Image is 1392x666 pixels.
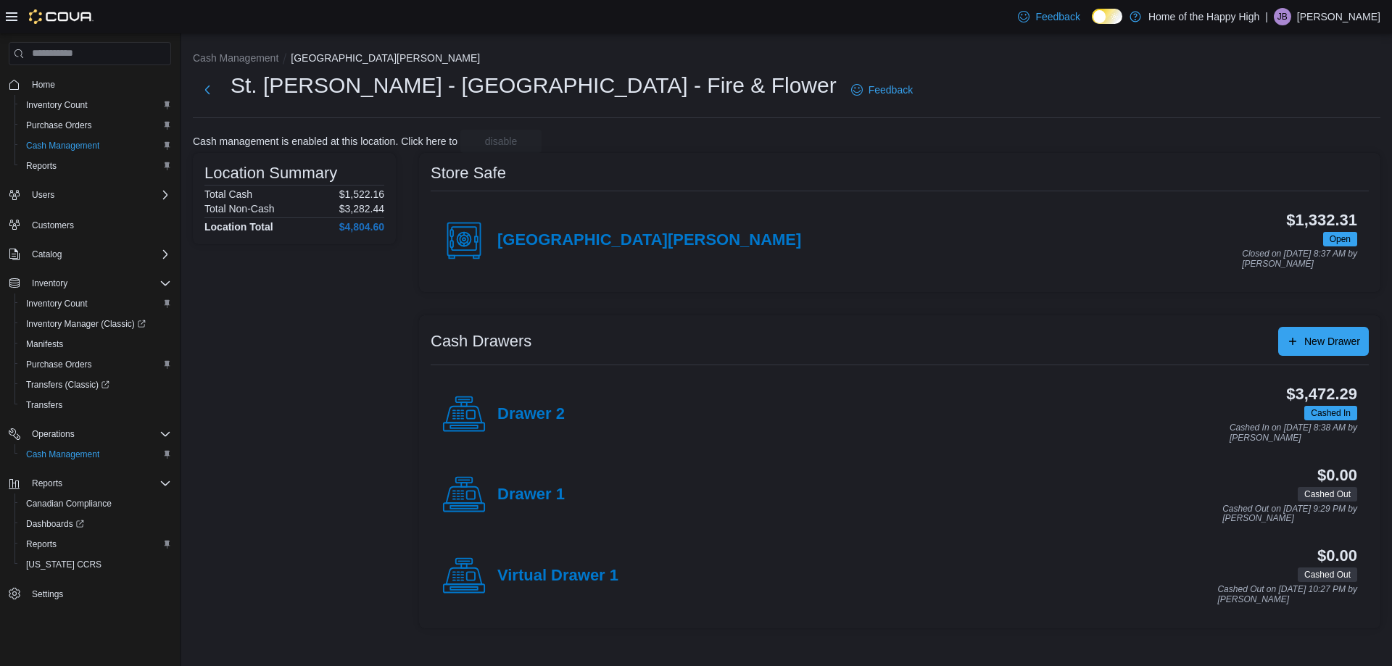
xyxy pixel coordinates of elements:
[3,583,177,604] button: Settings
[20,137,105,154] a: Cash Management
[20,295,94,312] a: Inventory Count
[1092,24,1093,25] span: Dark Mode
[20,396,171,414] span: Transfers
[845,75,919,104] a: Feedback
[1012,2,1085,31] a: Feedback
[1304,334,1360,349] span: New Drawer
[14,136,177,156] button: Cash Management
[20,556,171,573] span: Washington CCRS
[26,498,112,509] span: Canadian Compliance
[32,220,74,231] span: Customers
[14,554,177,575] button: [US_STATE] CCRS
[3,273,177,294] button: Inventory
[26,399,62,411] span: Transfers
[20,556,107,573] a: [US_STATE] CCRS
[1323,232,1357,246] span: Open
[1304,488,1351,501] span: Cashed Out
[431,165,506,182] h3: Store Safe
[1092,9,1122,24] input: Dark Mode
[1330,233,1351,246] span: Open
[26,379,109,391] span: Transfers (Classic)
[20,495,117,512] a: Canadian Compliance
[26,318,146,330] span: Inventory Manager (Classic)
[26,359,92,370] span: Purchase Orders
[20,376,171,394] span: Transfers (Classic)
[26,298,88,309] span: Inventory Count
[26,559,101,570] span: [US_STATE] CCRS
[20,536,62,553] a: Reports
[20,495,171,512] span: Canadian Compliance
[26,217,80,234] a: Customers
[20,356,171,373] span: Purchase Orders
[20,356,98,373] a: Purchase Orders
[291,52,480,64] button: [GEOGRAPHIC_DATA][PERSON_NAME]
[20,117,171,134] span: Purchase Orders
[20,315,152,333] a: Inventory Manager (Classic)
[193,75,222,104] button: Next
[26,585,171,603] span: Settings
[26,215,171,233] span: Customers
[14,156,177,176] button: Reports
[1286,212,1357,229] h3: $1,332.31
[14,375,177,395] a: Transfers (Classic)
[14,314,177,334] a: Inventory Manager (Classic)
[26,76,61,93] a: Home
[869,83,913,97] span: Feedback
[20,96,171,114] span: Inventory Count
[339,188,384,200] p: $1,522.16
[26,338,63,350] span: Manifests
[26,275,73,292] button: Inventory
[431,333,531,350] h3: Cash Drawers
[3,74,177,95] button: Home
[1265,8,1268,25] p: |
[26,475,68,492] button: Reports
[32,189,54,201] span: Users
[1277,8,1288,25] span: JB
[20,295,171,312] span: Inventory Count
[26,140,99,151] span: Cash Management
[29,9,94,24] img: Cova
[193,51,1380,68] nav: An example of EuiBreadcrumbs
[20,96,94,114] a: Inventory Count
[1317,547,1357,565] h3: $0.00
[3,214,177,235] button: Customers
[1217,585,1357,604] p: Cashed Out on [DATE] 10:27 PM by [PERSON_NAME]
[26,538,57,550] span: Reports
[20,336,171,353] span: Manifests
[20,536,171,553] span: Reports
[14,514,177,534] a: Dashboards
[193,52,278,64] button: Cash Management
[497,405,565,424] h4: Drawer 2
[1298,487,1357,501] span: Cashed Out
[1304,406,1357,420] span: Cashed In
[1242,249,1357,269] p: Closed on [DATE] 8:37 AM by [PERSON_NAME]
[3,424,177,444] button: Operations
[460,130,542,153] button: disable
[1230,423,1357,443] p: Cashed In on [DATE] 8:38 AM by [PERSON_NAME]
[26,246,67,263] button: Catalog
[14,395,177,415] button: Transfers
[32,249,62,260] span: Catalog
[14,115,177,136] button: Purchase Orders
[204,203,275,215] h6: Total Non-Cash
[32,478,62,489] span: Reports
[20,315,171,333] span: Inventory Manager (Classic)
[26,518,84,530] span: Dashboards
[14,95,177,115] button: Inventory Count
[20,117,98,134] a: Purchase Orders
[1278,327,1369,356] button: New Drawer
[339,203,384,215] p: $3,282.44
[20,157,62,175] a: Reports
[26,246,171,263] span: Catalog
[20,515,171,533] span: Dashboards
[1297,8,1380,25] p: [PERSON_NAME]
[497,567,618,586] h4: Virtual Drawer 1
[32,79,55,91] span: Home
[1298,567,1357,582] span: Cashed Out
[20,157,171,175] span: Reports
[32,428,75,440] span: Operations
[1286,386,1357,403] h3: $3,472.29
[204,188,252,200] h6: Total Cash
[14,534,177,554] button: Reports
[26,186,171,204] span: Users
